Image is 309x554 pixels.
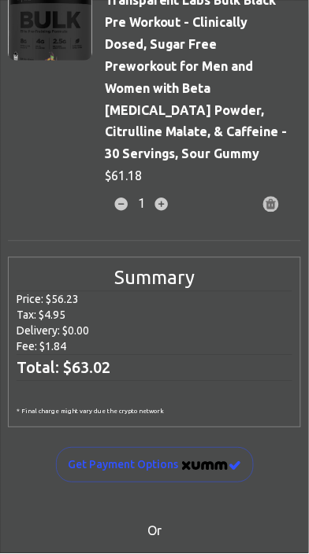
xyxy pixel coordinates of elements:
[182,462,241,471] img: xumm
[62,325,89,338] span: $ 0.00
[46,294,79,306] span: $ 56.23
[17,355,292,382] h6: Total:
[17,292,292,308] p: Price:
[17,323,292,339] p: Delivery:
[39,309,65,322] span: $ 4.95
[39,341,66,353] span: $ 1.84
[105,165,289,187] h6: $ 61.18
[20,522,289,541] p: Or
[105,188,178,221] div: 1
[17,266,292,291] h5: Summary
[17,308,292,323] p: Tax:
[69,456,241,475] span: Get Payment options
[63,359,110,377] span: $ 63.02
[17,339,292,355] p: Fee:
[17,408,164,415] span: * Final charge might vary due the crypto network
[56,448,254,483] button: Get Payment optionsxumm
